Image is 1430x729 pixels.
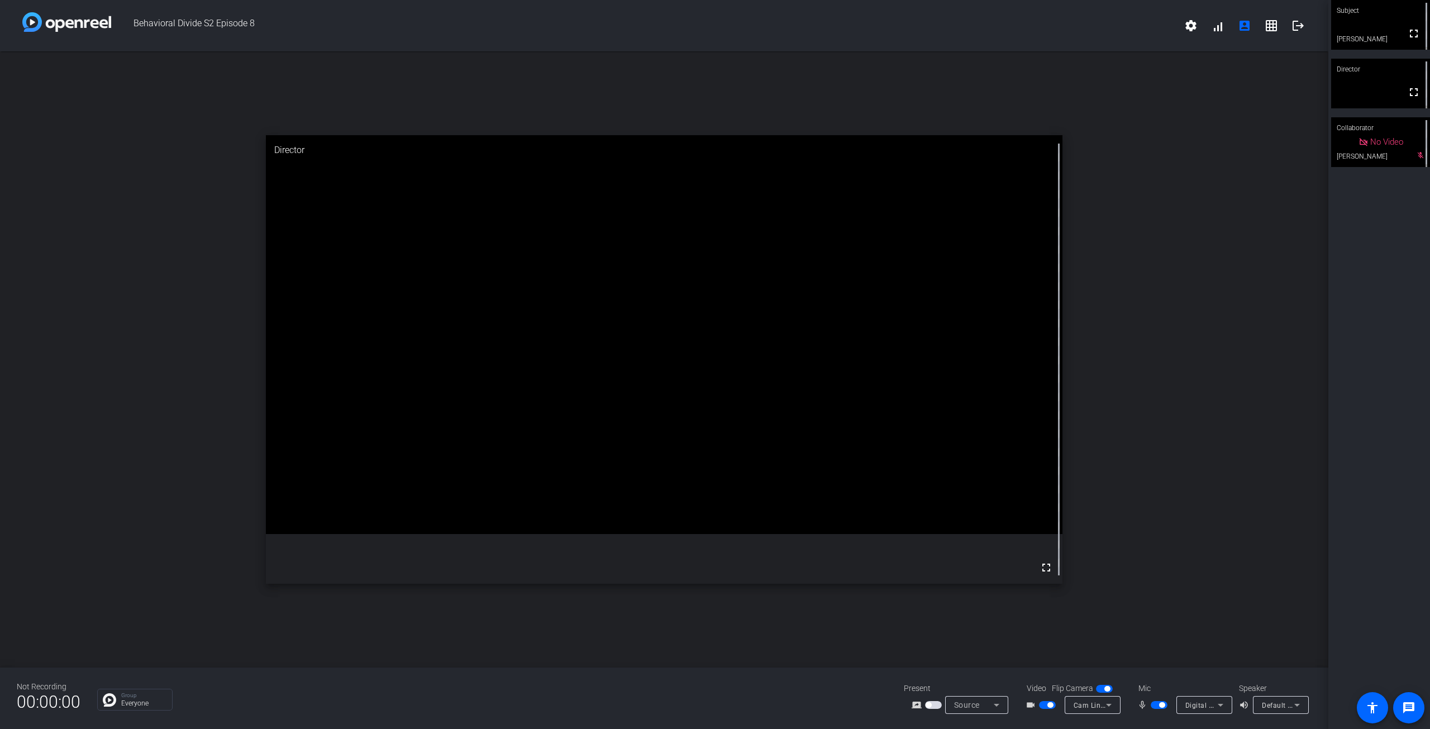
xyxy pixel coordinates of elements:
[1407,85,1421,99] mat-icon: fullscreen
[912,698,925,712] mat-icon: screen_share_outline
[1402,701,1415,714] mat-icon: message
[1262,701,1383,709] span: Default - Speakers (Realtek(R) Audio)
[17,688,80,716] span: 00:00:00
[121,700,166,707] p: Everyone
[111,12,1178,39] span: Behavioral Divide S2 Episode 8
[1185,701,1348,709] span: Digital Audio Interface (Cam Link 4K) (0fd9:0066)
[1204,12,1231,39] button: signal_cellular_alt
[1127,683,1239,694] div: Mic
[1239,698,1252,712] mat-icon: volume_up
[1331,117,1430,139] div: Collaborator
[954,701,980,709] span: Source
[1074,701,1156,709] span: Cam Link 4K (0fd9:0066)
[1026,698,1039,712] mat-icon: videocam_outline
[1265,19,1278,32] mat-icon: grid_on
[17,681,80,693] div: Not Recording
[1238,19,1251,32] mat-icon: account_box
[1052,683,1093,694] span: Flip Camera
[103,693,116,707] img: Chat Icon
[1184,19,1198,32] mat-icon: settings
[1040,561,1053,574] mat-icon: fullscreen
[1027,683,1046,694] span: Video
[1331,59,1430,80] div: Director
[904,683,1016,694] div: Present
[1370,137,1403,147] span: No Video
[1291,19,1305,32] mat-icon: logout
[266,135,1063,165] div: Director
[1137,698,1151,712] mat-icon: mic_none
[1407,27,1421,40] mat-icon: fullscreen
[121,693,166,698] p: Group
[1239,683,1306,694] div: Speaker
[22,12,111,32] img: white-gradient.svg
[1366,701,1379,714] mat-icon: accessibility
